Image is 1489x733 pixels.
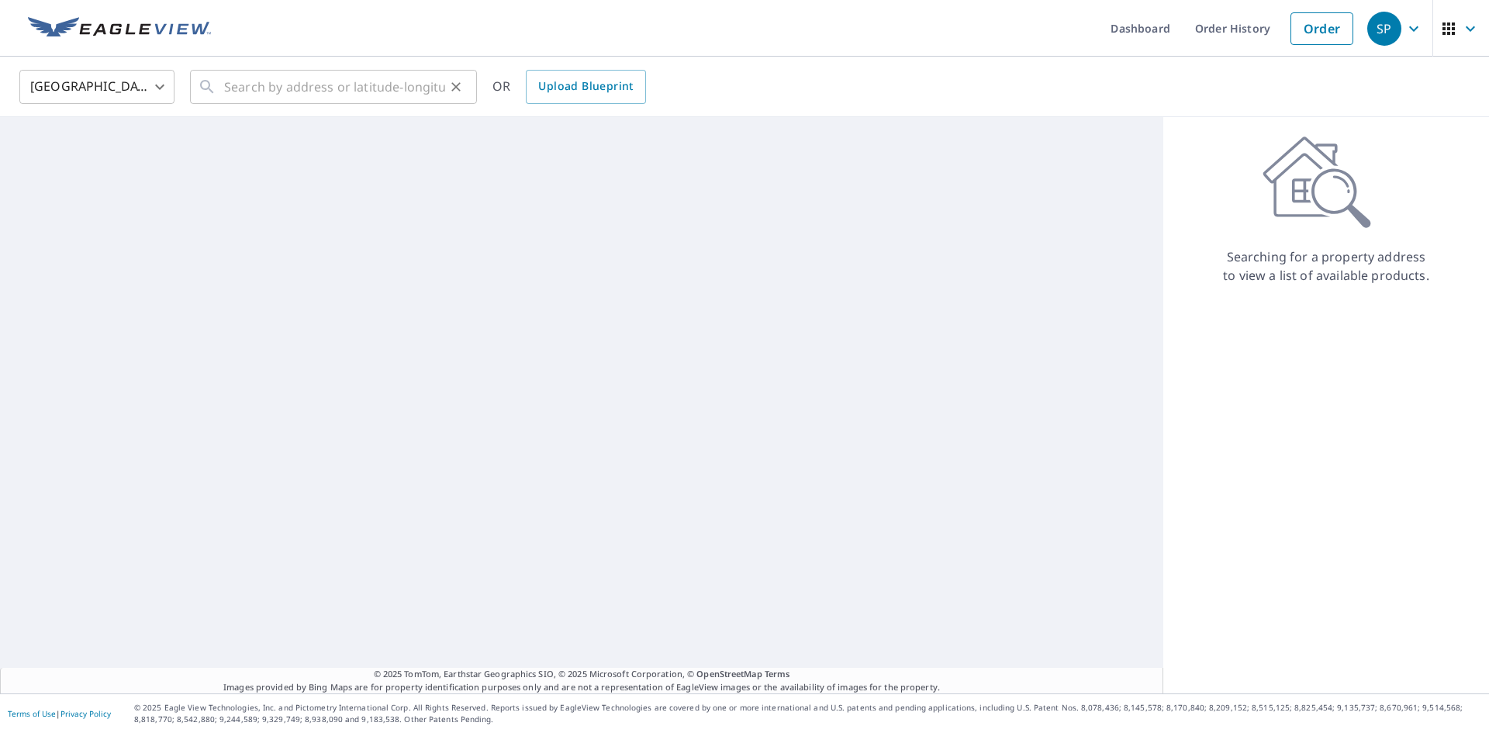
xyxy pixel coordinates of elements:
div: [GEOGRAPHIC_DATA] [19,65,174,109]
button: Clear [445,76,467,98]
p: © 2025 Eagle View Technologies, Inc. and Pictometry International Corp. All Rights Reserved. Repo... [134,702,1481,725]
p: Searching for a property address to view a list of available products. [1222,247,1430,285]
a: Terms of Use [8,708,56,719]
a: Order [1290,12,1353,45]
a: OpenStreetMap [696,668,762,679]
p: | [8,709,111,718]
div: SP [1367,12,1401,46]
div: OR [492,70,646,104]
span: © 2025 TomTom, Earthstar Geographics SIO, © 2025 Microsoft Corporation, © [374,668,790,681]
span: Upload Blueprint [538,77,633,96]
a: Terms [765,668,790,679]
img: EV Logo [28,17,211,40]
a: Upload Blueprint [526,70,645,104]
a: Privacy Policy [60,708,111,719]
input: Search by address or latitude-longitude [224,65,445,109]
